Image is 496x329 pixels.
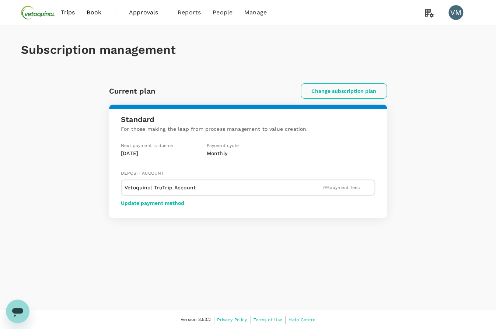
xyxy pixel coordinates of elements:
a: Terms of Use [253,316,282,324]
button: Change subscription plan [301,83,387,99]
p: Monthly [207,150,290,157]
span: Help Centre [289,317,315,322]
div: VM [448,5,463,20]
h1: Subscription management [21,43,475,57]
button: Update payment method [121,200,184,206]
h6: Current plan [109,85,155,97]
span: Terms of Use [253,317,282,322]
span: People [213,8,233,17]
span: Reports [178,8,201,17]
a: Privacy Policy [217,316,247,324]
span: Manage [244,8,267,17]
span: Payment cycle [207,143,239,148]
span: Book [87,8,101,17]
img: Vetoquinol Australia Pty Limited [21,4,55,21]
span: Approvals [129,8,166,17]
span: Privacy Policy [217,317,247,322]
h6: Standard [121,113,375,125]
p: Vetoquinol TruTrip Account [125,183,196,192]
span: Next payment is due on [121,143,173,148]
span: Trips [61,8,75,17]
span: Version 3.53.2 [181,316,211,323]
a: Help Centre [289,316,315,324]
p: 0 % payment fees [323,185,360,191]
p: Deposit account [121,170,375,176]
p: For those making the leap from process management to value creation. [121,125,375,133]
iframe: Button to launch messaging window [6,300,29,323]
p: [DATE] [121,150,204,157]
